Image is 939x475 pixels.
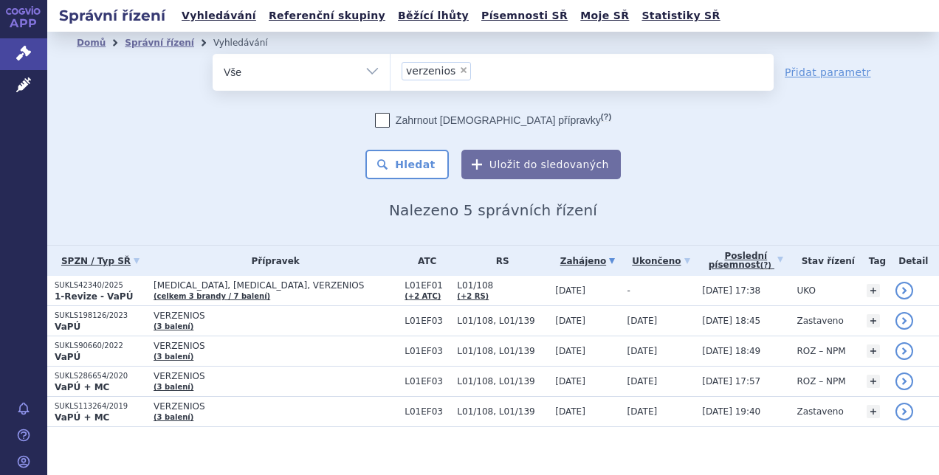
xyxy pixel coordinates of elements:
[867,284,880,297] a: +
[457,316,548,326] span: L01/108, L01/139
[55,412,109,423] strong: VaPÚ + MC
[627,251,695,271] a: Ukončeno
[405,376,450,386] span: L01EF03
[406,66,455,76] span: verzenios
[154,341,397,351] span: VERZENIOS
[154,322,193,330] a: (3 balení)
[55,352,80,362] strong: VaPÚ
[405,346,450,356] span: L01EF03
[213,32,287,54] li: Vyhledávání
[461,150,621,179] button: Uložit do sledovaných
[888,246,939,276] th: Detail
[555,251,619,271] a: Zahájeno
[154,292,270,300] a: (celkem 3 brandy / 7 balení)
[154,413,193,421] a: (3 balení)
[457,376,548,386] span: L01/108, L01/139
[895,312,913,330] a: detail
[785,65,871,80] a: Přidat parametr
[797,346,845,356] span: ROZ – NPM
[789,246,859,276] th: Stav řízení
[601,112,611,122] abbr: (?)
[457,406,548,417] span: L01/108, L01/139
[859,246,887,276] th: Tag
[55,311,146,321] p: SUKLS198126/2023
[405,316,450,326] span: L01EF03
[457,280,548,291] span: L01/108
[264,6,390,26] a: Referenční skupiny
[797,406,843,417] span: Zastaveno
[627,316,658,326] span: [DATE]
[702,346,760,356] span: [DATE] 18:49
[702,285,760,296] span: [DATE] 17:38
[555,406,585,417] span: [DATE]
[867,314,880,327] a: +
[895,282,913,299] a: detail
[55,291,133,302] strong: 1-Revize - VaPÚ
[760,261,771,270] abbr: (?)
[154,280,397,291] span: [MEDICAL_DATA], [MEDICAL_DATA], VERZENIOS
[55,401,146,412] p: SUKLS113264/2019
[637,6,724,26] a: Statistiky SŘ
[125,38,194,48] a: Správní řízení
[555,285,585,296] span: [DATE]
[47,5,177,26] h2: Správní řízení
[895,372,913,390] a: detail
[77,38,106,48] a: Domů
[627,285,630,296] span: -
[627,406,658,417] span: [DATE]
[797,316,843,326] span: Zastaveno
[627,346,658,356] span: [DATE]
[867,344,880,358] a: +
[702,376,760,386] span: [DATE] 17:57
[389,201,597,219] span: Nalezeno 5 správních řízení
[375,113,611,128] label: Zahrnout [DEMOGRAPHIC_DATA] přípravky
[867,375,880,388] a: +
[55,251,146,271] a: SPZN / Typ SŘ
[55,382,109,392] strong: VaPÚ + MC
[797,376,845,386] span: ROZ – NPM
[55,341,146,351] p: SUKLS90660/2022
[459,66,468,74] span: ×
[457,292,489,300] a: (+2 RS)
[797,285,815,296] span: UKO
[405,406,450,417] span: L01EF03
[397,246,450,276] th: ATC
[702,246,789,276] a: Poslednípísemnost(?)
[895,403,913,420] a: detail
[895,342,913,360] a: detail
[393,6,473,26] a: Běžící lhůty
[576,6,633,26] a: Moje SŘ
[405,280,450,291] span: L01EF01
[477,6,572,26] a: Písemnosti SŘ
[154,311,397,321] span: VERZENIOS
[457,346,548,356] span: L01/108, L01/139
[702,316,760,326] span: [DATE] 18:45
[154,401,397,412] span: VERZENIOS
[55,322,80,332] strong: VaPÚ
[154,371,397,381] span: VERZENIOS
[146,246,397,276] th: Přípravek
[154,353,193,361] a: (3 balení)
[55,280,146,291] p: SUKLS42340/2025
[702,406,760,417] span: [DATE] 19:40
[405,292,441,300] a: (+2 ATC)
[555,376,585,386] span: [DATE]
[55,371,146,381] p: SUKLS286654/2020
[555,346,585,356] span: [DATE]
[365,150,449,179] button: Hledat
[555,316,585,326] span: [DATE]
[475,61,484,80] input: verzenios
[154,383,193,391] a: (3 balení)
[450,246,548,276] th: RS
[867,405,880,418] a: +
[627,376,658,386] span: [DATE]
[177,6,261,26] a: Vyhledávání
